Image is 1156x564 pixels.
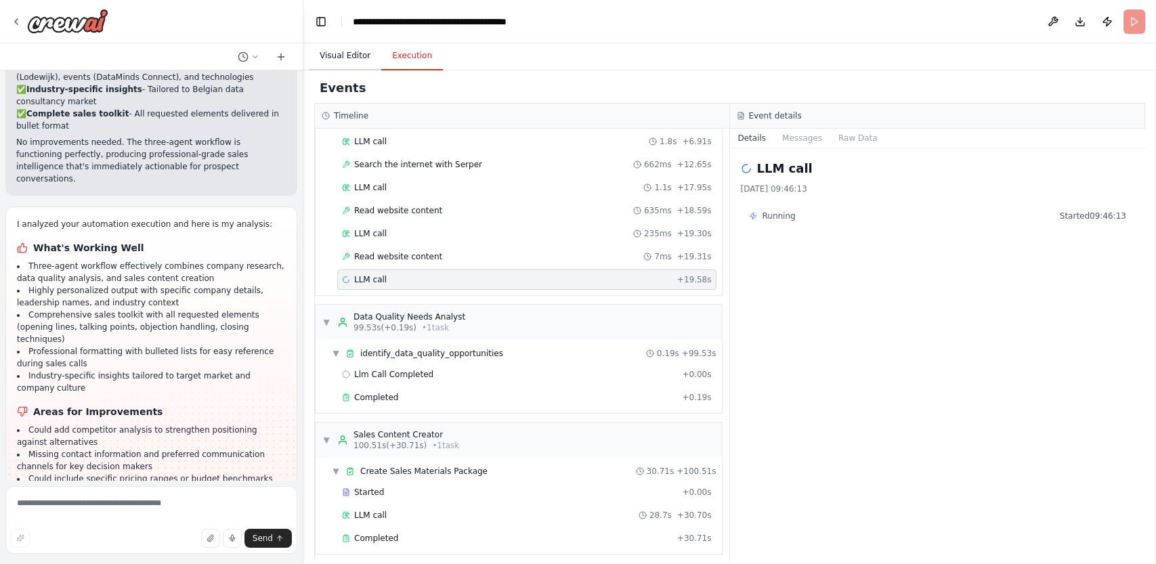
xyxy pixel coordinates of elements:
span: 100.51s (+30.71s) [354,440,427,451]
button: Details [730,129,775,148]
span: ▼ [332,348,340,359]
span: • 1 task [432,440,459,451]
button: Messages [774,129,830,148]
span: Read website content [354,251,442,262]
span: Started 09:46:13 [1060,211,1126,221]
button: Execution [381,42,443,70]
span: Read website content [354,205,442,216]
span: + 30.71s [677,533,712,544]
h1: Areas for Improvements [17,405,286,418]
span: + 30.70s [677,510,712,521]
span: 0.19s [657,348,679,359]
strong: Industry-specific insights [26,85,142,94]
img: Logo [27,9,108,33]
button: Upload files [201,529,220,548]
span: ▼ [322,317,330,328]
span: LLM call [354,228,387,239]
li: Comprehensive sales toolkit with all requested elements (opening lines, talking points, objection... [17,309,286,345]
p: No improvements needed. The three-agent workflow is functioning perfectly, producing professional... [16,136,286,185]
span: 235ms [644,228,672,239]
li: Industry-specific insights tailored to target market and company culture [17,370,286,394]
span: 662ms [644,159,672,170]
span: Llm Call Completed [354,369,433,380]
button: Hide left sidebar [312,12,330,31]
span: + 19.31s [677,251,712,262]
span: ▼ [322,435,330,446]
span: + 17.95s [677,182,712,193]
span: Send [253,533,273,544]
li: Highly personalized output with specific company details, leadership names, and industry context [17,284,286,309]
button: Start a new chat [270,49,292,65]
span: 7ms [654,251,672,262]
span: LLM call [354,274,387,285]
span: + 12.65s [677,159,712,170]
div: Sales Content Creator [354,429,459,440]
li: Could include specific pricing ranges or budget benchmarks for data quality workshops [17,473,286,497]
h2: Events [320,79,366,97]
div: [DATE] 09:46:13 [741,183,1135,194]
span: 30.71s [647,466,675,477]
span: Create Sales Materials Package [360,466,488,477]
li: Could add competitor analysis to strengthen positioning against alternatives [17,424,286,448]
span: + 19.58s [677,274,712,285]
span: + 6.91s [682,136,711,147]
button: Switch to previous chat [232,49,265,65]
li: Professional formatting with bulleted lists for easy reference during sales calls [17,345,286,370]
span: • 1 task [422,322,449,333]
h2: LLM call [757,159,813,178]
button: Raw Data [830,129,886,148]
span: + 19.30s [677,228,712,239]
span: + 0.19s [682,392,711,403]
p: ✅ - Shows detailed knowledge of JUVO BE's business, culture, and challenges ✅ - References specif... [16,35,286,132]
button: Visual Editor [309,42,381,70]
span: Completed [354,392,398,403]
span: ▼ [332,466,340,477]
li: Three-agent workflow effectively combines company research, data quality analysis, and sales cont... [17,260,286,284]
nav: breadcrumb [353,15,556,28]
span: LLM call [354,182,387,193]
h1: What's Working Well [17,241,286,255]
span: LLM call [354,136,387,147]
span: + 100.51s [677,466,716,477]
button: Click to speak your automation idea [223,529,242,548]
span: Completed [354,533,398,544]
strong: Complete sales toolkit [26,109,129,118]
p: I analyzed your automation execution and here is my analysis: [17,218,286,230]
span: 1.8s [660,136,677,147]
span: Running [763,211,796,221]
span: 635ms [644,205,672,216]
span: Search the internet with Serper [354,159,482,170]
span: + 0.00s [682,487,711,498]
button: Improve this prompt [11,529,30,548]
li: Missing contact information and preferred communication channels for key decision makers [17,448,286,473]
span: + 18.59s [677,205,712,216]
span: 99.53s (+0.19s) [354,322,416,333]
span: 28.7s [649,510,672,521]
span: 1.1s [654,182,671,193]
button: Send [244,529,292,548]
span: + 0.00s [682,369,711,380]
h3: Timeline [334,110,368,121]
h3: Event details [749,110,802,121]
div: Data Quality Needs Analyst [354,311,465,322]
span: LLM call [354,510,387,521]
span: identify_data_quality_opportunities [360,348,503,359]
span: + 99.53s [682,348,716,359]
span: Started [354,487,384,498]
